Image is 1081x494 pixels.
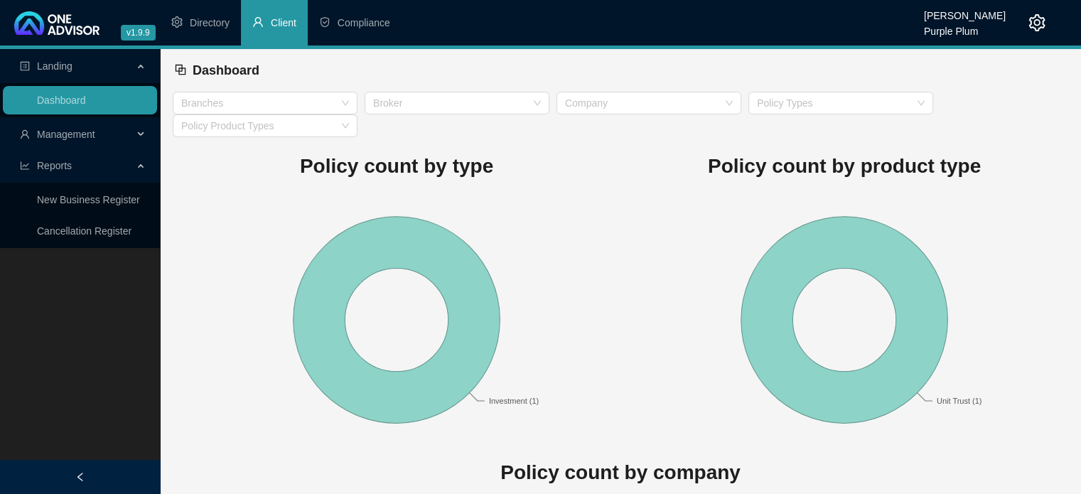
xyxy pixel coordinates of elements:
a: Cancellation Register [37,225,131,237]
span: safety [319,16,330,28]
h1: Policy count by type [173,151,620,182]
span: Directory [190,17,230,28]
span: Dashboard [193,63,259,77]
h1: Policy count by company [173,457,1068,488]
span: Reports [37,160,72,171]
span: Client [271,17,296,28]
span: block [174,63,187,76]
text: Investment (1) [489,396,539,404]
span: setting [1028,14,1045,31]
h1: Policy count by product type [620,151,1068,182]
span: setting [171,16,183,28]
div: [PERSON_NAME] [924,4,1006,19]
span: Compliance [338,17,390,28]
span: left [75,472,85,482]
div: Purple Plum [924,19,1006,35]
span: profile [20,61,30,71]
a: Dashboard [37,95,86,106]
span: v1.9.9 [121,25,156,41]
span: user [252,16,264,28]
img: 2df55531c6924b55f21c4cf5d4484680-logo-light.svg [14,11,100,35]
span: Management [37,129,95,140]
a: New Business Register [37,194,140,205]
text: Unit Trust (1) [937,396,982,404]
span: line-chart [20,161,30,171]
span: user [20,129,30,139]
span: Landing [37,60,72,72]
